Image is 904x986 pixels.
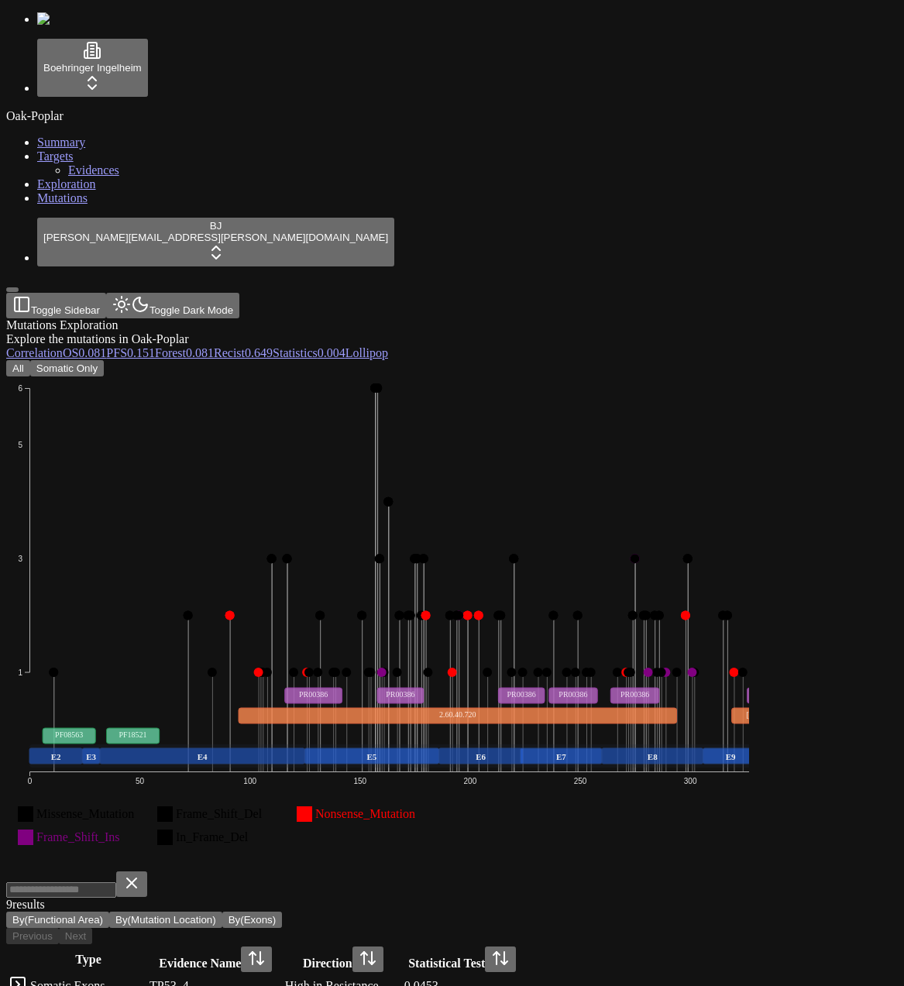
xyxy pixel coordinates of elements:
span: Forest [155,346,186,359]
span: 9 result s [6,898,45,911]
button: Toggle Dark Mode [106,293,239,318]
text: 100 [243,777,256,785]
span: 0.00391 [318,346,345,359]
text: In_Frame_Del [176,830,249,843]
button: Previous [6,928,59,944]
a: Recist0.649 [214,346,273,359]
text: 0 [28,777,33,785]
text: E4 [198,752,208,761]
text: 300 [684,777,697,785]
a: Somatic Only [30,361,104,374]
div: Oak-Poplar [6,109,898,123]
text: 200 [464,777,477,785]
img: Numenos [37,12,97,26]
span: OS [63,346,78,359]
text: 3 [18,555,22,563]
span: [EMAIL_ADDRESS][PERSON_NAME][DOMAIN_NAME] [129,232,389,243]
text: E7 [556,752,566,761]
div: Direction [285,946,401,972]
a: PFS0.151 [106,346,155,359]
text: Frame_Shift_Del [176,807,263,820]
button: Boehringer Ingelheim [37,39,148,97]
text: PF08563 [55,730,83,739]
text: E8 [648,752,658,761]
button: All [6,360,30,376]
a: Exploration [37,177,96,191]
text: 5 [18,441,22,449]
text: PR00386 [386,690,414,699]
text: Frame_Shift_Ins [36,830,120,843]
text: E2 [51,752,61,761]
div: Statistical Test [404,946,521,972]
span: 0.648792018420802 [245,346,273,359]
a: All [6,361,30,374]
button: By(Exons) [222,912,282,928]
span: BJ [210,220,222,232]
button: Toggle Sidebar [6,293,106,318]
span: 0.150971730303544 [127,346,155,359]
span: Boehringer Ingelheim [43,62,142,74]
text: 50 [136,777,145,785]
text: E5 [367,752,377,761]
a: Targets [37,149,74,163]
text: 150 [353,777,366,785]
a: Summary [37,136,85,149]
a: Lollipop [345,346,388,359]
a: Correlation [6,346,63,359]
button: Somatic Only [30,360,104,376]
span: Recist [214,346,245,359]
button: By(Functional Area) [6,912,109,928]
span: Statistics [273,346,318,359]
text: 2.60.40.720 [439,710,476,719]
text: Missense_Mutation [36,807,134,820]
button: Toggle Sidebar [6,287,19,292]
text: E6 [476,752,486,761]
text: Nonsense_Mutation [315,807,415,820]
span: [PERSON_NAME] [43,232,129,243]
span: 0.081476909490511 [186,346,214,359]
button: By(Mutation Location) [109,912,222,928]
text: 6 [18,384,22,393]
text: PR00386 [507,690,536,699]
text: PR00386 [559,690,587,699]
button: BJ[PERSON_NAME][EMAIL_ADDRESS][PERSON_NAME][DOMAIN_NAME] [37,218,394,266]
div: Evidence Name [150,946,282,972]
div: Mutations Exploration [6,318,749,332]
a: Mutations [37,191,88,204]
button: Next [59,928,92,944]
a: OS0.081 [63,346,106,359]
text: 250 [574,777,587,785]
span: Toggle Dark Mode [150,304,233,316]
a: Forest0.081 [155,346,214,359]
a: Evidences [68,163,119,177]
div: Explore the mutations in Oak-Poplar [6,332,749,346]
text: PR00386 [620,690,649,699]
text: E9 [726,752,736,761]
th: Type [29,946,147,973]
text: PF18521 [119,730,147,739]
text: 1 [18,668,22,677]
text: E3 [86,752,96,761]
text: [TECHNICAL_ID] [746,710,807,719]
span: Toggle Sidebar [31,304,100,316]
text: PR00386 [299,690,328,699]
span: 0.081476909490511 [78,346,106,359]
a: Statistics0.004 [273,346,345,359]
span: PFS [106,346,127,359]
